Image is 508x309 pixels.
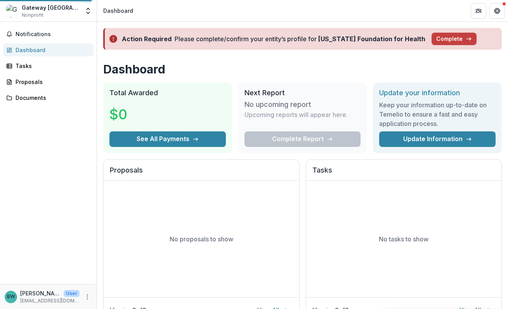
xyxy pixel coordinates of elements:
[16,94,87,102] div: Documents
[103,7,133,15] div: Dashboard
[379,234,428,244] p: No tasks to show
[20,297,80,304] p: [EMAIL_ADDRESS][DOMAIN_NAME]
[312,166,496,181] h2: Tasks
[244,89,361,97] h2: Next Report
[100,5,136,16] nav: breadcrumb
[109,104,168,125] h3: $0
[83,292,92,302] button: More
[20,289,61,297] p: [PERSON_NAME]
[22,3,80,12] div: Gateway [GEOGRAPHIC_DATA][PERSON_NAME]
[22,12,43,19] span: Nonprofit
[16,46,87,54] div: Dashboard
[109,131,226,147] button: See All Payments
[432,33,477,45] button: Complete
[3,75,94,88] a: Proposals
[16,31,90,38] span: Notifications
[110,166,293,181] h2: Proposals
[379,89,496,97] h2: Update your information
[122,34,172,44] div: Action Required
[3,91,94,104] a: Documents
[3,59,94,72] a: Tasks
[489,3,505,19] button: Get Help
[16,62,87,70] div: Tasks
[471,3,486,19] button: Partners
[16,78,87,86] div: Proposals
[3,28,94,40] button: Notifications
[244,100,311,109] h3: No upcoming report
[175,34,425,44] div: Please complete/confirm your entity’s profile for
[7,294,15,299] div: Bethany Wattles
[379,100,496,128] h3: Keep your information up-to-date on Temelio to ensure a fast and easy application process.
[103,62,502,76] h1: Dashboard
[318,35,425,43] strong: [US_STATE] Foundation for Health
[83,3,94,19] button: Open entity switcher
[379,131,496,147] a: Update Information
[109,89,226,97] h2: Total Awarded
[3,44,94,56] a: Dashboard
[244,110,348,119] p: Upcoming reports will appear here.
[6,5,19,17] img: Gateway Metro St. Louis
[64,290,80,297] p: User
[170,234,233,244] p: No proposals to show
